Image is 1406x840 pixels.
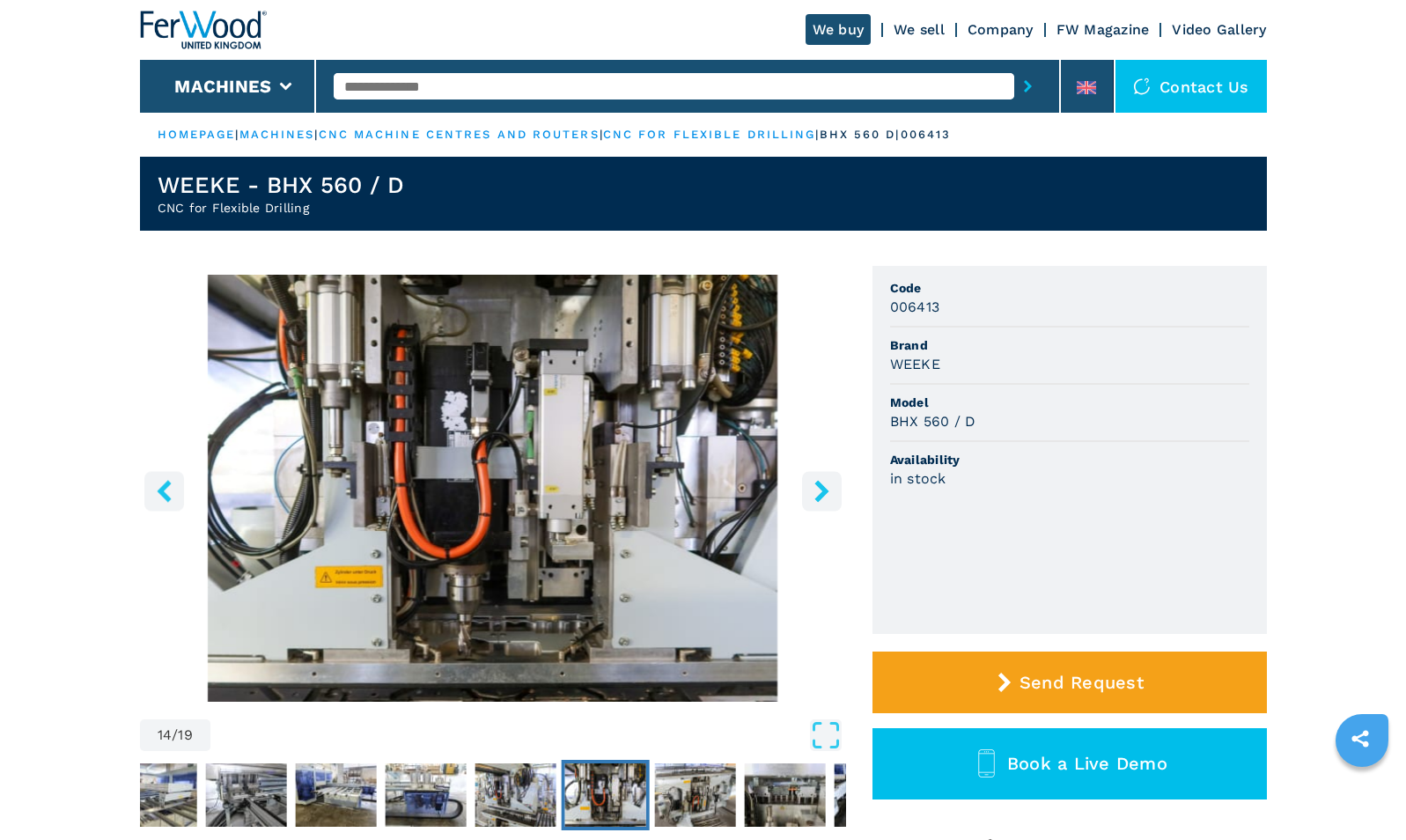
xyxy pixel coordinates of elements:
button: Book a Live Demo [872,728,1267,799]
button: Go to Slide 12 [381,760,469,830]
span: Send Request [1020,672,1144,693]
button: Send Request [872,652,1267,713]
img: 63229a21407ccede95e62751dfc690bf [385,763,466,827]
span: 14 [158,728,173,742]
button: Go to Slide 15 [651,760,739,830]
a: sharethis [1338,717,1382,761]
button: Go to Slide 16 [740,760,828,830]
img: f6144f2bb193b2f5e6c800cb71062e4c [564,763,645,827]
p: 006413 [901,127,952,143]
button: right-button [802,471,842,511]
img: 0f6b5e9848e984c05b58a50e6b989681 [115,763,196,827]
button: Go to Slide 14 [561,760,649,830]
button: left-button [144,471,184,511]
button: Machines [174,76,271,97]
button: Go to Slide 10 [202,760,290,830]
h3: BHX 560 / D [890,411,976,431]
button: Go to Slide 9 [112,760,200,830]
span: Model [890,394,1249,411]
button: Go to Slide 11 [291,760,379,830]
img: CNC for Flexible Drilling WEEKE BHX 560 / D [140,275,846,702]
span: / [172,728,178,742]
span: | [600,128,603,141]
div: Contact us [1115,60,1267,113]
a: cnc machine centres and routers [319,128,600,141]
div: Go to Slide 14 [140,275,846,702]
button: Open Fullscreen [215,719,842,751]
span: Availability [890,451,1249,468]
span: | [314,128,318,141]
span: Book a Live Demo [1007,753,1167,774]
img: d5e3785e987aa90461d6297c762b6488 [744,763,825,827]
span: Brand [890,336,1249,354]
button: Go to Slide 13 [471,760,559,830]
button: Go to Slide 17 [830,760,918,830]
img: c34e2f1f9ae6a65700495222f81f1c3a [295,763,376,827]
a: machines [239,128,315,141]
h2: CNC for Flexible Drilling [158,199,405,217]
img: e07a247ffd3f4e157f98273feebd1192 [834,763,915,827]
a: cnc for flexible drilling [603,128,816,141]
h3: WEEKE [890,354,940,374]
h3: 006413 [890,297,940,317]
p: bhx 560 d | [820,127,901,143]
img: 3974c6563387e088407649fc4b08eb38 [475,763,556,827]
span: | [815,128,819,141]
img: dafdb6e9404e0bb1a9d171239774dcb5 [205,763,286,827]
button: submit-button [1014,66,1042,107]
img: Contact us [1133,77,1151,95]
a: We sell [894,21,945,38]
span: 19 [178,728,193,742]
a: FW Magazine [1056,21,1150,38]
a: Video Gallery [1172,21,1266,38]
img: f79ee54435afc4f492e274d5d5933e9e [654,763,735,827]
a: We buy [806,14,872,45]
a: Company [968,21,1034,38]
h3: in stock [890,468,946,489]
img: Ferwood [140,11,267,49]
span: | [235,128,239,141]
iframe: Chat [1331,761,1393,827]
a: HOMEPAGE [158,128,236,141]
h1: WEEKE - BHX 560 / D [158,171,405,199]
span: Code [890,279,1249,297]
